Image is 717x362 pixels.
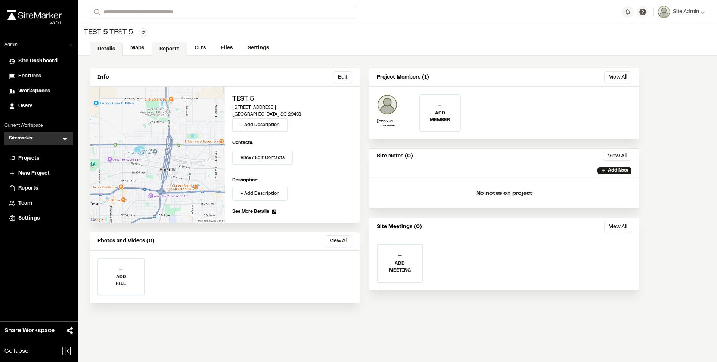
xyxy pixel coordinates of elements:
span: Team [18,199,32,208]
span: Collapse [4,347,28,356]
p: [PERSON_NAME] [377,118,398,124]
button: View All [604,71,631,83]
span: Projects [18,154,39,163]
p: No notes on project [375,181,633,205]
img: User [658,6,670,18]
button: + Add Description [232,187,288,201]
button: + Add Description [232,118,288,132]
p: Info [97,73,109,82]
button: Search [90,6,103,18]
p: Add Note [608,167,628,174]
img: rebrand.png [7,10,62,20]
a: Reports [9,184,69,193]
button: View All [603,152,631,161]
h3: Sitemarker [9,135,33,142]
p: Site Meetings (0) [377,223,422,231]
a: Files [213,41,240,55]
p: Admin [4,42,18,48]
a: CD's [187,41,213,55]
a: Site Dashboard [9,57,69,65]
span: New Project [18,169,50,178]
a: Projects [9,154,69,163]
a: Details [90,42,123,56]
div: Oh geez...please don't... [7,20,62,27]
button: Site Admin [658,6,705,18]
p: Description: [232,177,352,184]
p: Site Notes (0) [377,152,413,160]
p: Photos and Videos (0) [97,237,155,245]
a: Settings [9,214,69,223]
a: Users [9,102,69,110]
p: ADD FILE [98,274,144,287]
span: Site Dashboard [18,57,58,65]
a: Workspaces [9,87,69,95]
a: Maps [123,41,152,55]
h2: test 5 [232,94,352,104]
p: [STREET_ADDRESS] [232,104,352,111]
p: [GEOGRAPHIC_DATA] , SC 29401 [232,111,352,118]
span: Users [18,102,32,110]
p: ADD MEMBER [420,110,460,123]
button: View / Edit Contacts [232,151,293,165]
button: Edit [333,71,352,83]
span: Share Workspace [4,326,55,335]
button: View All [325,235,352,247]
span: Settings [18,214,40,223]
span: Reports [18,184,38,193]
span: See More Details [232,208,269,215]
a: Reports [152,42,187,56]
a: New Project [9,169,69,178]
p: That Dude [377,124,398,128]
a: Settings [240,41,276,55]
span: Features [18,72,41,80]
p: Contacts: [232,139,253,146]
span: test 5 [84,27,108,38]
span: Workspaces [18,87,50,95]
div: test 5 [84,27,133,38]
a: Features [9,72,69,80]
img: Troy Brennan [377,94,398,115]
a: Team [9,199,69,208]
button: View All [604,221,631,233]
span: Site Admin [673,8,699,16]
button: Edit Tags [139,28,147,37]
p: Project Members (1) [377,73,429,82]
p: ADD MEETING [378,260,422,274]
p: Current Workspace [4,122,73,129]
